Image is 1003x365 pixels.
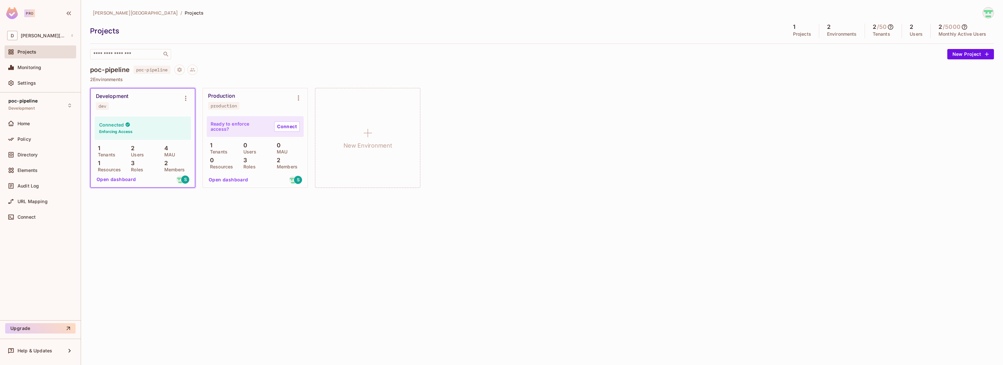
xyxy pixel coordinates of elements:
[207,149,227,154] p: Tenants
[6,7,18,19] img: SReyMgAAAABJRU5ErkJggg==
[128,145,134,152] p: 2
[240,149,256,154] p: Users
[873,31,890,37] p: Tenants
[90,77,994,82] p: 2 Environments
[873,24,876,30] h5: 2
[274,164,297,169] p: Members
[274,121,300,132] a: Connect
[793,31,811,37] p: Projects
[128,152,144,157] p: Users
[274,157,280,164] p: 2
[211,103,237,108] div: production
[99,129,133,135] h6: Enforcing Access
[17,214,36,220] span: Connect
[943,24,961,30] h5: / 5000
[176,176,184,184] img: david_santander_95@outlook.com
[174,68,185,74] span: Project settings
[947,49,994,59] button: New Project
[8,98,38,103] span: poc-pipeline
[93,10,178,16] span: [PERSON_NAME][GEOGRAPHIC_DATA]
[181,10,182,16] li: /
[240,164,256,169] p: Roles
[8,106,35,111] span: Development
[179,92,192,105] button: Environment settings
[17,348,52,353] span: Help & Updates
[17,152,38,157] span: Directory
[939,24,942,30] h5: 2
[94,174,139,185] button: Open dashboard
[185,10,204,16] span: Projects
[17,199,48,204] span: URL Mapping
[99,103,106,109] div: dev
[240,157,247,164] p: 3
[274,142,281,149] p: 0
[297,177,299,182] span: S
[207,142,212,149] p: 1
[99,122,124,128] h4: Connected
[17,183,39,189] span: Audit Log
[5,323,76,334] button: Upgrade
[24,9,35,17] div: Pro
[910,24,913,30] h5: 2
[95,152,115,157] p: Tenants
[206,175,251,185] button: Open dashboard
[292,91,305,104] button: Environment settings
[827,24,831,30] h5: 2
[96,93,128,100] div: Development
[184,177,187,182] span: S
[161,160,168,166] p: 2
[939,31,986,37] p: Monthly Active Users
[17,65,41,70] span: Monitoring
[17,121,30,126] span: Home
[289,176,297,184] img: david_santander_95@outlook.com
[161,145,168,152] p: 4
[95,167,121,172] p: Resources
[207,164,233,169] p: Resources
[877,24,887,30] h5: / 50
[983,7,994,18] img: David Santander
[90,26,782,36] div: Projects
[128,160,134,166] p: 3
[207,157,214,164] p: 0
[134,66,170,74] span: poc-pipeline
[208,93,235,99] div: Production
[17,49,36,55] span: Projects
[90,66,130,74] h4: poc-pipeline
[128,167,143,172] p: Roles
[793,24,795,30] h5: 1
[7,31,17,40] span: D
[274,149,287,154] p: MAU
[21,33,67,38] span: Workspace: david-santander
[827,31,857,37] p: Environments
[95,145,100,152] p: 1
[910,31,923,37] p: Users
[17,137,31,142] span: Policy
[17,80,36,86] span: Settings
[17,168,38,173] span: Elements
[161,152,175,157] p: MAU
[95,160,100,166] p: 1
[240,142,247,149] p: 0
[344,141,392,151] h1: New Environment
[161,167,185,172] p: Members
[211,121,269,132] p: Ready to enforce access?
